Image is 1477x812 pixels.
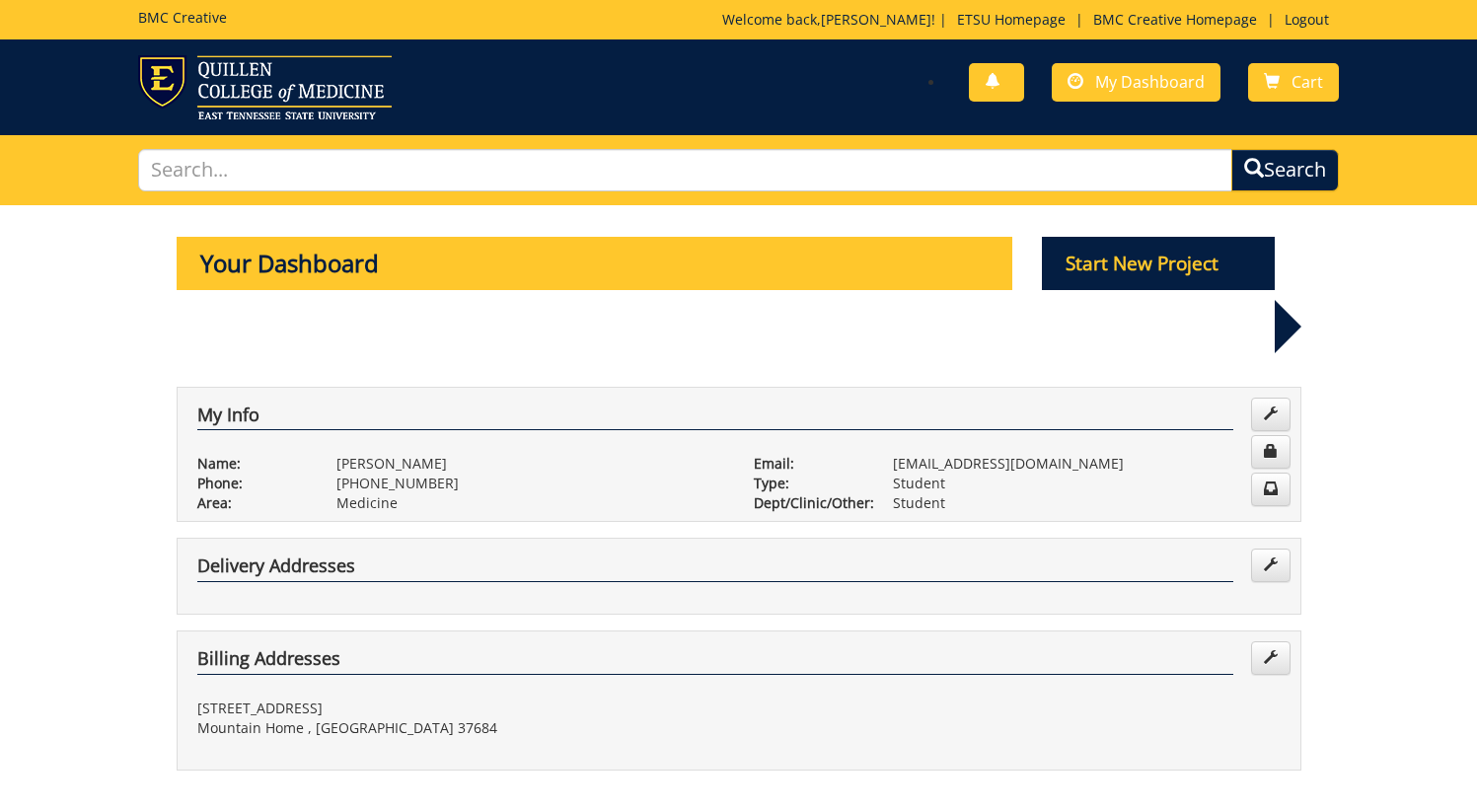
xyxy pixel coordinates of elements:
p: [EMAIL_ADDRESS][DOMAIN_NAME] [893,454,1281,474]
button: Search [1231,149,1339,191]
a: My Dashboard [1052,63,1220,102]
h4: Delivery Addresses [197,556,1233,582]
a: Edit Addresses [1251,549,1291,582]
p: Start New Project [1042,237,1275,290]
a: Change Password [1251,435,1291,469]
p: Area: [197,493,307,513]
a: [PERSON_NAME] [821,10,931,29]
p: Medicine [336,493,724,513]
a: BMC Creative Homepage [1083,10,1267,29]
p: Email: [754,454,863,474]
h4: Billing Addresses [197,649,1233,675]
a: Logout [1275,10,1339,29]
p: Mountain Home , [GEOGRAPHIC_DATA] 37684 [197,718,724,738]
p: Name: [197,454,307,474]
p: Welcome back, ! | | | [722,10,1339,30]
p: Type: [754,474,863,493]
a: Edit Addresses [1251,641,1291,675]
span: My Dashboard [1095,71,1205,93]
input: Search... [138,149,1233,191]
a: Change Communication Preferences [1251,473,1291,506]
p: Your Dashboard [177,237,1013,290]
p: Student [893,474,1281,493]
p: Student [893,493,1281,513]
a: ETSU Homepage [947,10,1075,29]
a: Cart [1248,63,1339,102]
a: Edit Info [1251,398,1291,431]
p: [STREET_ADDRESS] [197,699,724,718]
a: Start New Project [1042,256,1275,274]
p: Dept/Clinic/Other: [754,493,863,513]
p: [PHONE_NUMBER] [336,474,724,493]
p: Phone: [197,474,307,493]
span: Cart [1292,71,1323,93]
h4: My Info [197,406,1233,431]
p: [PERSON_NAME] [336,454,724,474]
img: ETSU logo [138,55,392,119]
h5: BMC Creative [138,10,227,25]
